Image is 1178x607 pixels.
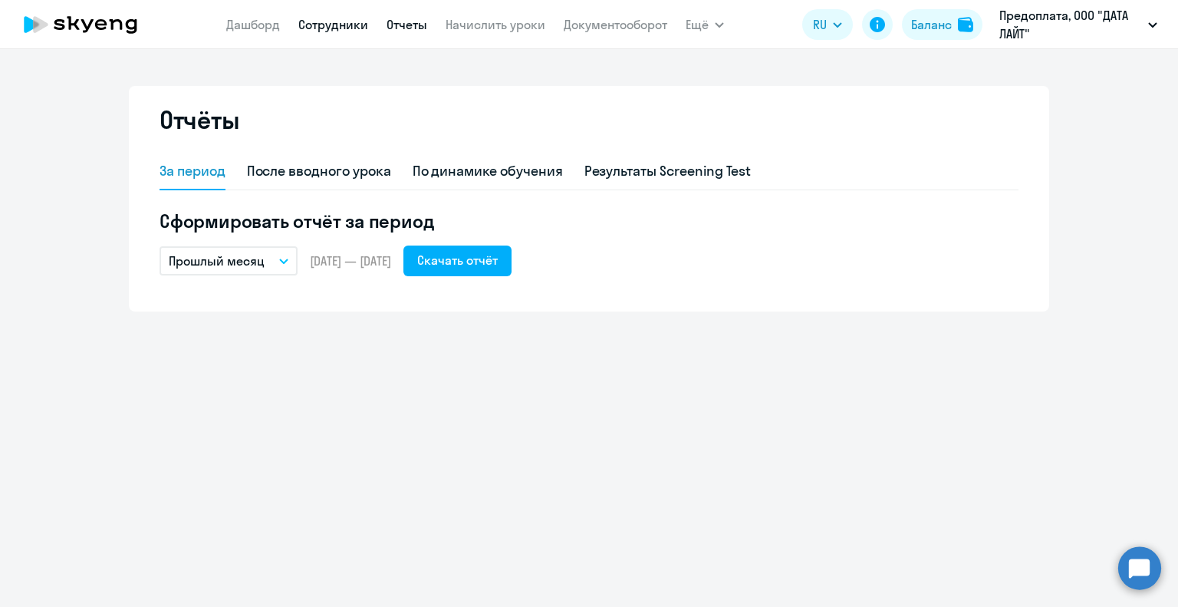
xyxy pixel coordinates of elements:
a: Документооборот [564,17,667,32]
button: Балансbalance [902,9,982,40]
p: Прошлый месяц [169,252,265,270]
span: RU [813,15,827,34]
div: Баланс [911,15,952,34]
h2: Отчёты [160,104,239,135]
button: Прошлый месяц [160,246,298,275]
p: Предоплата, ООО "ДАТА ЛАЙТ" [999,6,1142,43]
div: Результаты Screening Test [584,161,752,181]
span: Ещё [686,15,709,34]
span: [DATE] — [DATE] [310,252,391,269]
img: balance [958,17,973,32]
div: Скачать отчёт [417,251,498,269]
a: Отчеты [387,17,427,32]
h5: Сформировать отчёт за период [160,209,1018,233]
button: Скачать отчёт [403,246,512,276]
a: Дашборд [226,17,280,32]
div: По динамике обучения [413,161,563,181]
button: RU [802,9,853,40]
div: После вводного урока [247,161,391,181]
a: Начислить уроки [446,17,545,32]
div: За период [160,161,225,181]
button: Ещё [686,9,724,40]
a: Сотрудники [298,17,368,32]
button: Предоплата, ООО "ДАТА ЛАЙТ" [992,6,1165,43]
